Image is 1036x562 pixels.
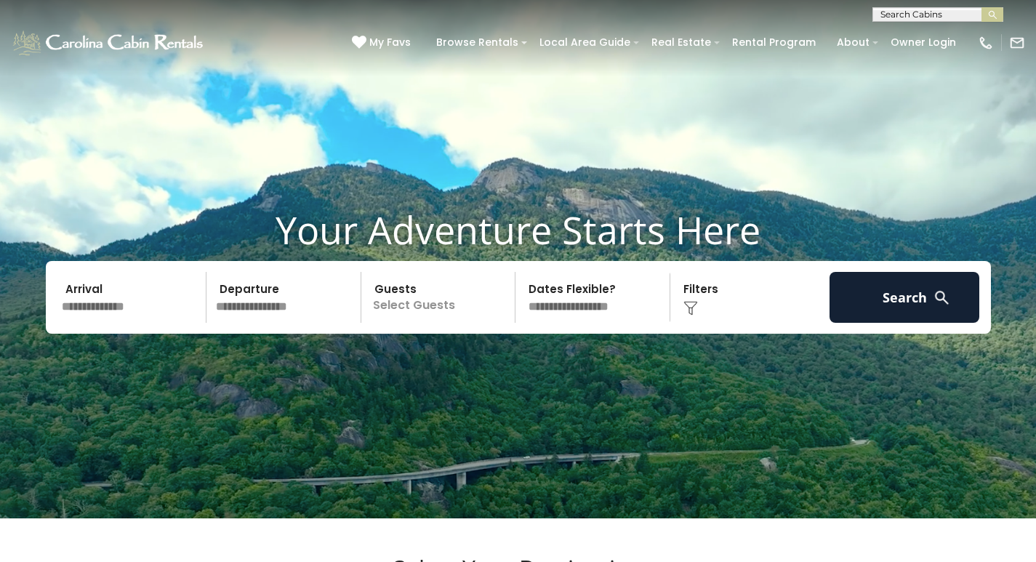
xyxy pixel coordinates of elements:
[644,31,718,54] a: Real Estate
[683,301,698,316] img: filter--v1.png
[11,207,1025,252] h1: Your Adventure Starts Here
[352,35,414,51] a: My Favs
[830,272,980,323] button: Search
[11,28,207,57] img: White-1-1-2.png
[532,31,638,54] a: Local Area Guide
[933,289,951,307] img: search-regular-white.png
[883,31,963,54] a: Owner Login
[725,31,823,54] a: Rental Program
[369,35,411,50] span: My Favs
[830,31,877,54] a: About
[366,272,515,323] p: Select Guests
[429,31,526,54] a: Browse Rentals
[978,35,994,51] img: phone-regular-white.png
[1009,35,1025,51] img: mail-regular-white.png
